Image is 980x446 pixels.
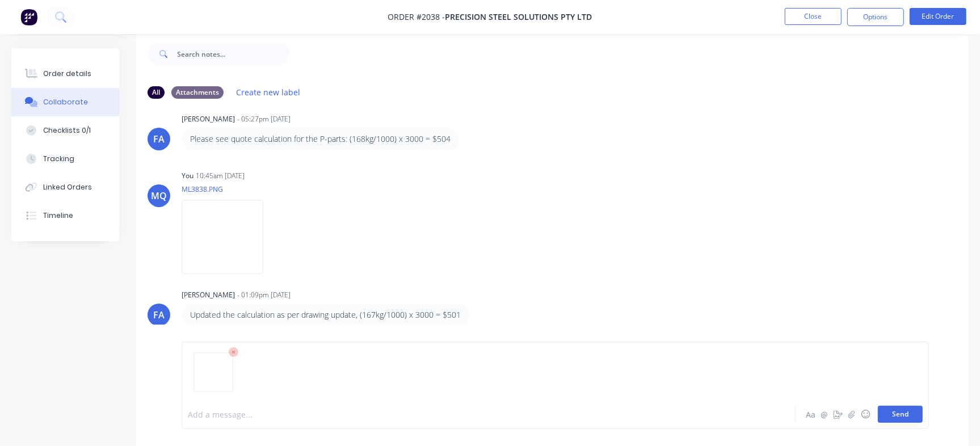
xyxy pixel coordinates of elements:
input: Search notes... [177,43,289,65]
div: - 05:27pm [DATE] [237,114,291,124]
div: Linked Orders [43,182,92,192]
div: Timeline [43,211,73,221]
button: Timeline [11,201,119,230]
button: Collaborate [11,88,119,116]
button: Checklists 0/1 [11,116,119,145]
div: MQ [151,189,167,203]
div: Order details [43,69,91,79]
p: Updated the calculation as per drawing update, (167kg/1000) x 3000 = $501 [190,309,461,321]
div: 10:45am [DATE] [196,171,245,181]
div: Collaborate [43,97,88,107]
div: Attachments [171,86,224,99]
img: Factory [20,9,37,26]
p: ML3838.PNG [182,184,275,194]
div: All [148,86,165,99]
div: [PERSON_NAME] [182,114,235,124]
button: Send [878,406,923,423]
span: Order #2038 - [388,12,445,23]
button: Tracking [11,145,119,173]
div: Checklists 0/1 [43,125,91,136]
button: Close [785,8,842,25]
button: Create new label [230,85,306,100]
button: Options [847,8,904,26]
button: ☺ [859,407,872,421]
button: Linked Orders [11,173,119,201]
div: - 01:09pm [DATE] [237,290,291,300]
button: Edit Order [910,8,966,25]
div: You [182,171,194,181]
span: Precision Steel Solutions Pty Ltd [445,12,592,23]
div: FA [153,308,165,322]
button: Order details [11,60,119,88]
button: @ [818,407,831,421]
button: Aa [804,407,818,421]
div: Tracking [43,154,74,164]
div: [PERSON_NAME] [182,290,235,300]
p: Please see quote calculation for the P-parts: (168kg/1000) x 3000 = $504 [190,133,451,145]
div: FA [153,132,165,146]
